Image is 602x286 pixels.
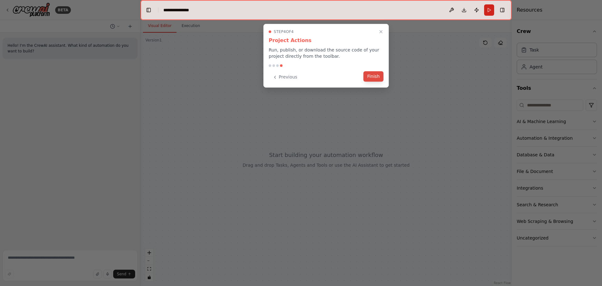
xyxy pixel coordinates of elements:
[144,6,153,14] button: Hide left sidebar
[269,47,383,59] p: Run, publish, or download the source code of your project directly from the toolbar.
[269,37,383,44] h3: Project Actions
[363,71,383,82] button: Finish
[269,72,301,82] button: Previous
[274,29,294,34] span: Step 4 of 4
[377,28,385,35] button: Close walkthrough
